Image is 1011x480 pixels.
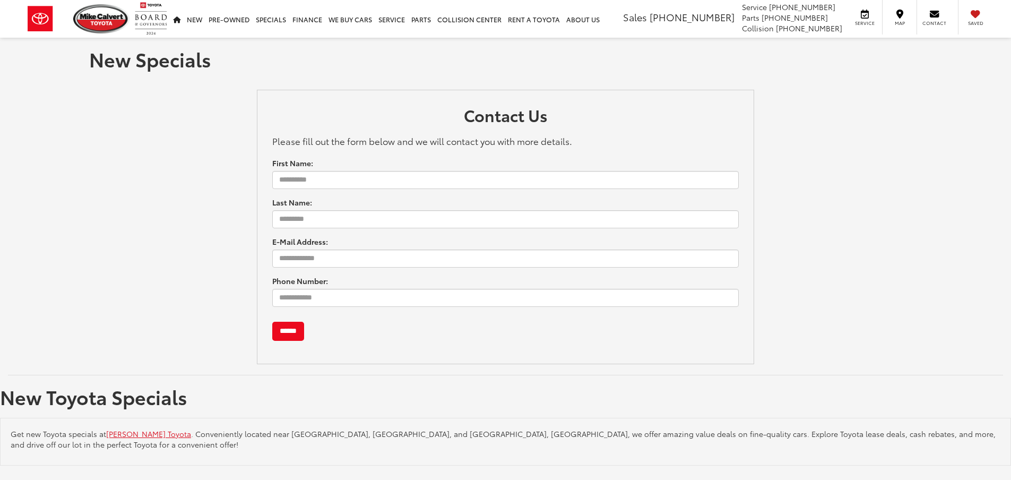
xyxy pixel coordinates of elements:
[106,428,191,439] a: [PERSON_NAME] Toyota
[623,10,647,24] span: Sales
[272,134,739,147] p: Please fill out the form below and we will contact you with more details.
[742,23,774,33] span: Collision
[11,428,1000,450] p: Get new Toyota specials at . Conveniently located near [GEOGRAPHIC_DATA], [GEOGRAPHIC_DATA], and ...
[776,23,842,33] span: [PHONE_NUMBER]
[272,276,328,286] label: Phone Number:
[742,2,767,12] span: Service
[73,4,129,33] img: Mike Calvert Toyota
[89,48,922,70] h1: New Specials
[922,20,946,27] span: Contact
[650,10,735,24] span: [PHONE_NUMBER]
[742,12,759,23] span: Parts
[272,197,312,208] label: Last Name:
[853,20,877,27] span: Service
[272,106,739,129] h2: Contact Us
[769,2,835,12] span: [PHONE_NUMBER]
[272,236,328,247] label: E-Mail Address:
[964,20,987,27] span: Saved
[272,158,313,168] label: First Name:
[888,20,911,27] span: Map
[762,12,828,23] span: [PHONE_NUMBER]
